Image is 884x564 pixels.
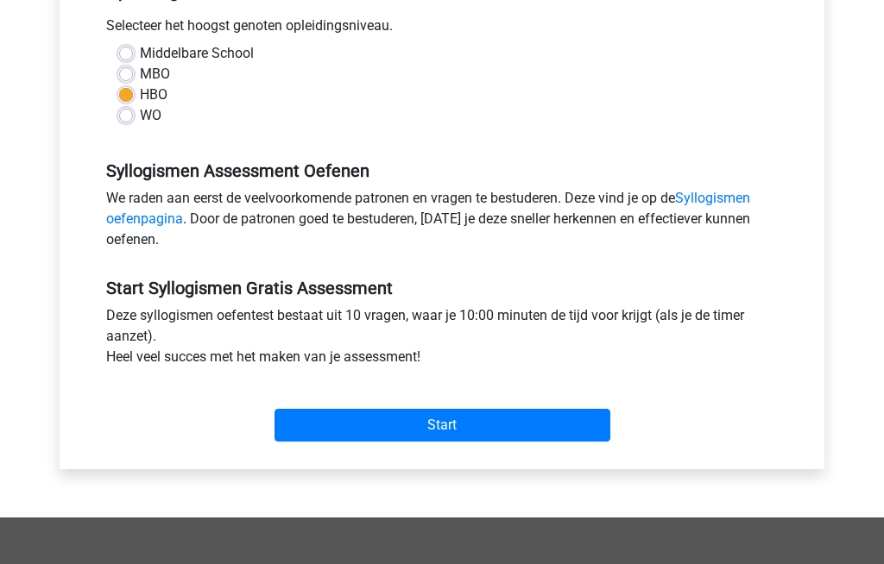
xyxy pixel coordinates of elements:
[106,161,778,182] h5: Syllogismen Assessment Oefenen
[93,189,791,258] div: We raden aan eerst de veelvoorkomende patronen en vragen te bestuderen. Deze vind je op de . Door...
[93,306,791,375] div: Deze syllogismen oefentest bestaat uit 10 vragen, waar je 10:00 minuten de tijd voor krijgt (als ...
[140,106,161,127] label: WO
[140,65,170,85] label: MBO
[140,85,167,106] label: HBO
[106,279,778,299] h5: Start Syllogismen Gratis Assessment
[275,410,610,442] input: Start
[140,44,254,65] label: Middelbare School
[93,16,791,44] div: Selecteer het hoogst genoten opleidingsniveau.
